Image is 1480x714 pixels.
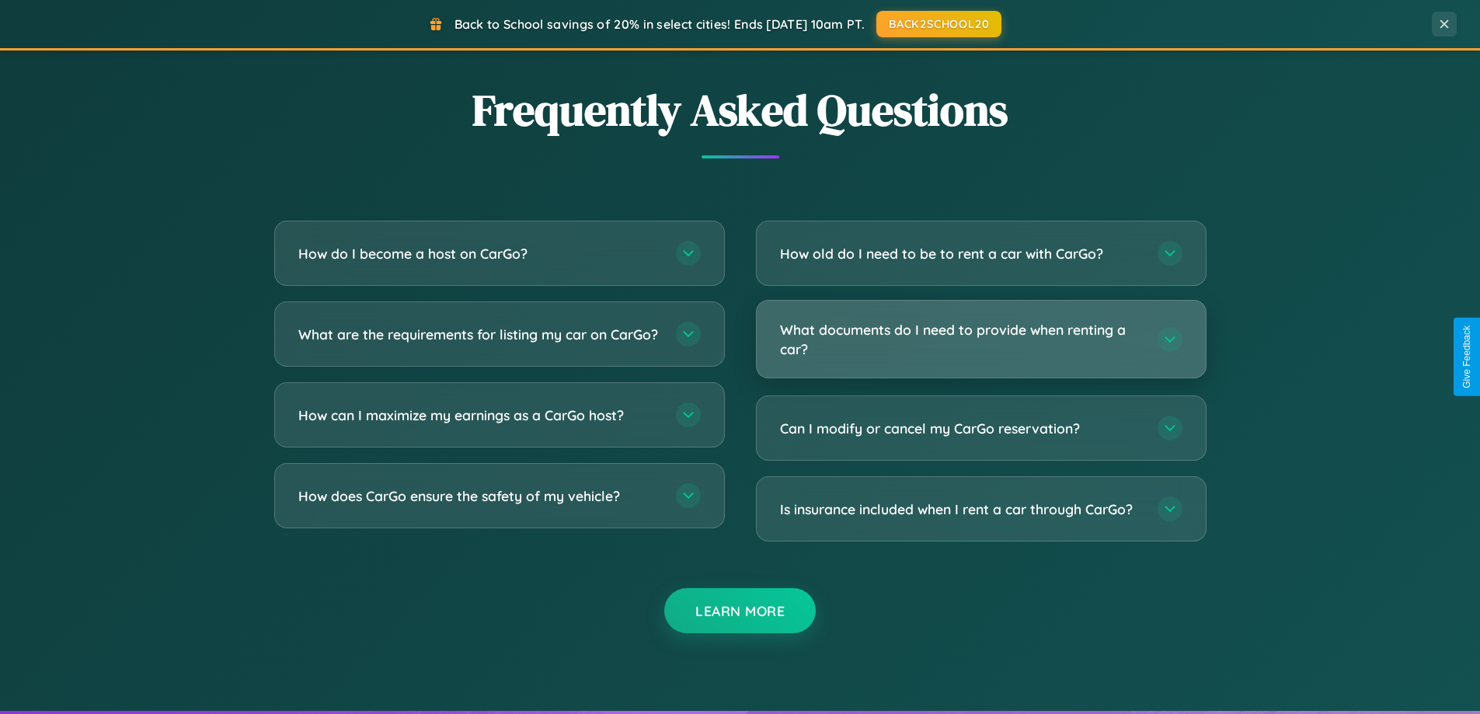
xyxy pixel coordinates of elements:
[454,16,865,32] span: Back to School savings of 20% in select cities! Ends [DATE] 10am PT.
[274,80,1207,140] h2: Frequently Asked Questions
[664,588,816,633] button: Learn More
[780,419,1142,438] h3: Can I modify or cancel my CarGo reservation?
[780,244,1142,263] h3: How old do I need to be to rent a car with CarGo?
[876,11,1001,37] button: BACK2SCHOOL20
[298,325,660,344] h3: What are the requirements for listing my car on CarGo?
[298,406,660,425] h3: How can I maximize my earnings as a CarGo host?
[780,500,1142,519] h3: Is insurance included when I rent a car through CarGo?
[1461,326,1472,388] div: Give Feedback
[780,320,1142,358] h3: What documents do I need to provide when renting a car?
[298,486,660,506] h3: How does CarGo ensure the safety of my vehicle?
[298,244,660,263] h3: How do I become a host on CarGo?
